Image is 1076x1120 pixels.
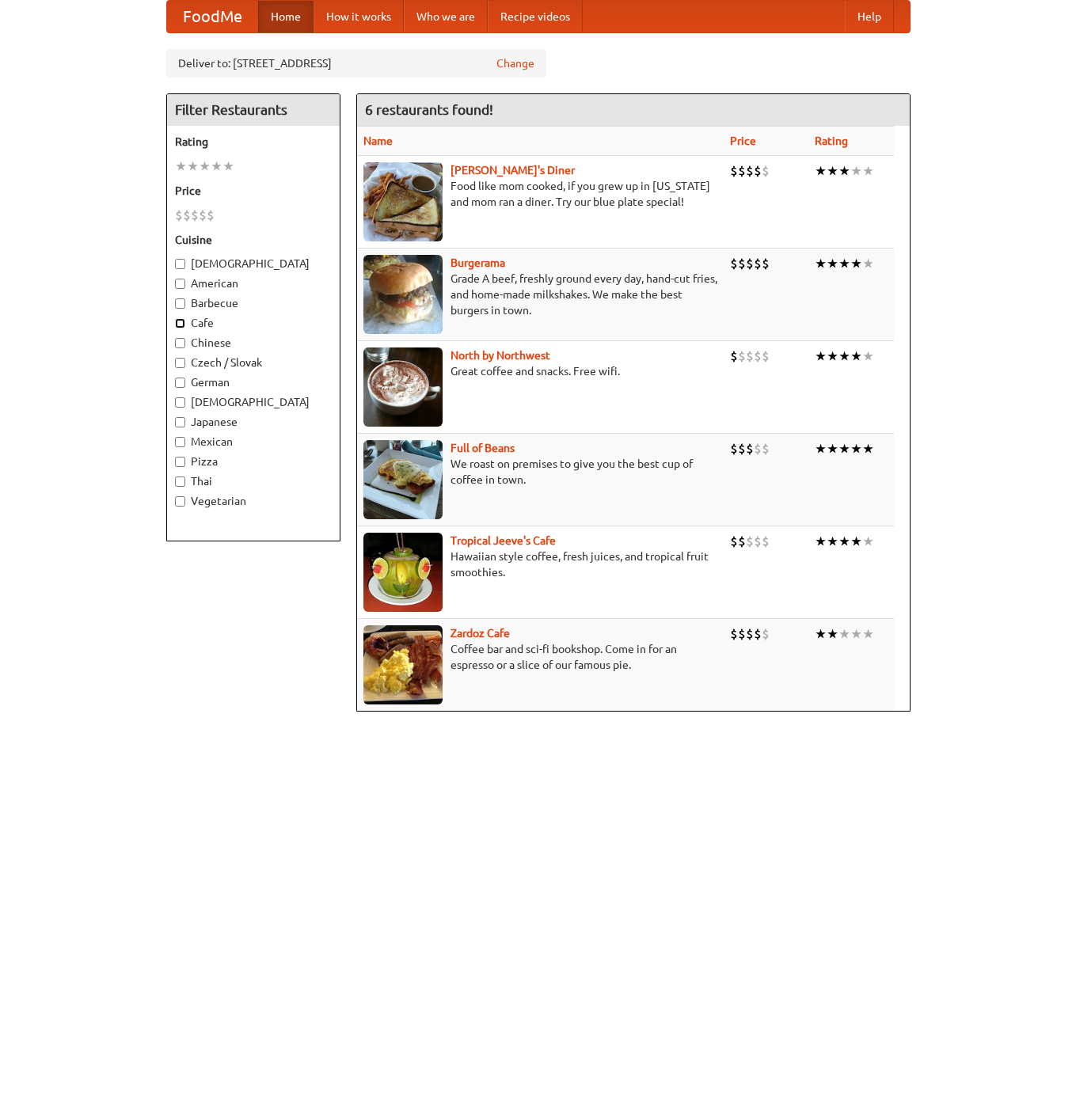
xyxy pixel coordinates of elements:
[175,275,332,291] label: American
[838,347,850,365] li: ★
[175,256,332,271] label: [DEMOGRAPHIC_DATA]
[187,158,199,175] li: ★
[207,207,215,224] li: $
[730,162,738,180] li: $
[363,271,717,318] p: Grade A beef, freshly ground every day, hand-cut fries, and home-made milkshakes. We make the bes...
[488,1,583,32] a: Recipe videos
[738,440,746,457] li: $
[363,456,717,488] p: We roast on premises to give you the best cup of coffee in town.
[762,347,770,365] li: $
[754,255,762,272] li: $
[183,207,191,224] li: $
[167,1,258,32] a: FoodMe
[175,338,185,348] input: Chinese
[730,625,738,643] li: $
[363,440,443,519] img: beans.jpg
[314,1,404,32] a: How it works
[365,102,493,117] ng-pluralize: 6 restaurants found!
[754,347,762,365] li: $
[862,162,874,180] li: ★
[838,533,850,550] li: ★
[815,625,827,643] li: ★
[175,493,332,509] label: Vegetarian
[167,94,340,126] h4: Filter Restaurants
[827,162,838,180] li: ★
[451,627,510,640] a: Zardoz Cafe
[762,625,770,643] li: $
[363,363,717,379] p: Great coffee and snacks. Free wifi.
[175,298,185,309] input: Barbecue
[175,134,332,150] h5: Rating
[754,162,762,180] li: $
[827,440,838,457] li: ★
[862,533,874,550] li: ★
[451,534,556,547] a: Tropical Jeeve's Cafe
[199,207,207,224] li: $
[175,496,185,507] input: Vegetarian
[746,255,754,272] li: $
[175,397,185,408] input: [DEMOGRAPHIC_DATA]
[746,625,754,643] li: $
[175,414,332,430] label: Japanese
[175,335,332,351] label: Chinese
[850,255,862,272] li: ★
[815,135,848,147] a: Rating
[838,440,850,457] li: ★
[730,440,738,457] li: $
[827,625,838,643] li: ★
[363,178,717,210] p: Food like mom cooked, if you grew up in [US_STATE] and mom ran a diner. Try our blue plate special!
[496,55,534,71] a: Change
[738,347,746,365] li: $
[175,476,185,487] input: Thai
[762,255,770,272] li: $
[451,256,505,269] a: Burgerama
[199,158,211,175] li: ★
[451,442,515,454] a: Full of Beans
[175,394,332,410] label: [DEMOGRAPHIC_DATA]
[175,259,185,269] input: [DEMOGRAPHIC_DATA]
[166,49,546,78] div: Deliver to: [STREET_ADDRESS]
[838,625,850,643] li: ★
[211,158,222,175] li: ★
[815,440,827,457] li: ★
[175,315,332,331] label: Cafe
[363,641,717,673] p: Coffee bar and sci-fi bookshop. Come in for an espresso or a slice of our famous pie.
[175,417,185,427] input: Japanese
[845,1,894,32] a: Help
[175,279,185,289] input: American
[738,162,746,180] li: $
[762,440,770,457] li: $
[850,440,862,457] li: ★
[827,533,838,550] li: ★
[222,158,234,175] li: ★
[754,625,762,643] li: $
[175,232,332,248] h5: Cuisine
[738,625,746,643] li: $
[850,625,862,643] li: ★
[451,349,550,362] a: North by Northwest
[838,162,850,180] li: ★
[730,533,738,550] li: $
[862,625,874,643] li: ★
[827,255,838,272] li: ★
[746,162,754,180] li: $
[746,533,754,550] li: $
[191,207,199,224] li: $
[754,533,762,550] li: $
[175,158,187,175] li: ★
[175,183,332,199] h5: Price
[175,454,332,469] label: Pizza
[175,355,332,370] label: Czech / Slovak
[738,533,746,550] li: $
[175,295,332,311] label: Barbecue
[451,164,575,177] a: [PERSON_NAME]'s Diner
[815,533,827,550] li: ★
[363,625,443,704] img: zardoz.jpg
[738,255,746,272] li: $
[363,549,717,580] p: Hawaiian style coffee, fresh juices, and tropical fruit smoothies.
[815,162,827,180] li: ★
